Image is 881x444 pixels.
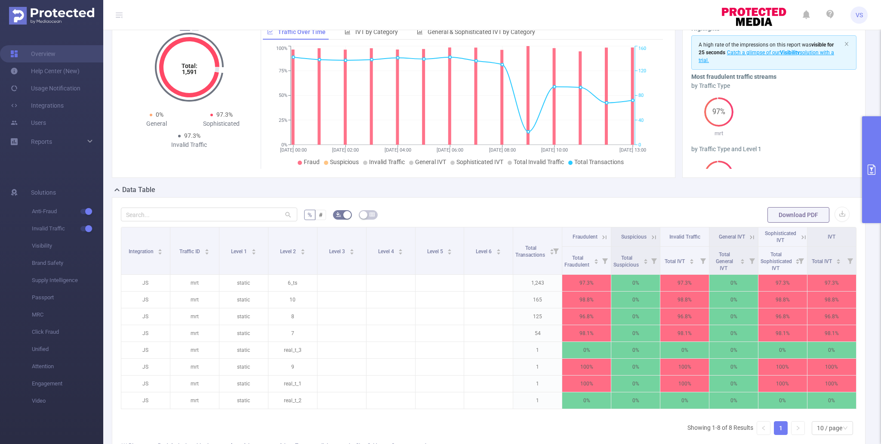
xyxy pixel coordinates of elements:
p: 100% [807,359,856,375]
span: % [308,211,312,218]
tspan: Total: [181,62,197,69]
p: JS [121,325,170,342]
p: 97.3% [758,275,807,291]
i: icon: caret-down [158,251,163,254]
tspan: [DATE] 10:00 [541,147,568,153]
a: Usage Notification [10,80,80,97]
i: Filter menu [795,247,807,274]
span: Traffic Over Time [278,28,326,35]
p: 0% [562,342,611,358]
span: Total Invalid Traffic [514,158,564,165]
i: icon: left [761,425,766,431]
i: icon: caret-up [251,248,256,250]
span: Level 5 [427,248,444,255]
p: static [219,292,268,308]
p: 100% [660,359,709,375]
i: icon: caret-down [740,261,745,263]
span: IVT [828,234,835,240]
p: static [219,376,268,392]
i: icon: caret-up [836,258,841,260]
p: 0% [709,292,758,308]
i: icon: caret-down [836,261,841,263]
i: icon: caret-up [398,248,403,250]
p: JS [121,376,170,392]
span: 97.3% [184,132,200,139]
span: Total Transactions [515,245,546,258]
p: 96.8% [807,308,856,325]
p: 0% [611,376,660,392]
p: 0% [611,308,660,325]
span: Attention [32,358,103,375]
p: 0% [709,325,758,342]
span: Suspicious [621,234,647,240]
span: Visibility [32,237,103,255]
i: Filter menu [599,247,611,274]
div: Sort [643,258,648,263]
span: 97% [704,109,733,115]
p: 0% [709,275,758,291]
span: Invalid Traffic [369,158,405,165]
p: 0% [611,342,660,358]
i: icon: right [795,425,801,431]
a: 1 [774,422,787,435]
i: icon: caret-up [594,258,599,260]
i: icon: bar-chart [345,29,351,35]
tspan: 80 [638,93,644,99]
div: 10 / page [817,422,842,435]
li: Next Page [791,421,805,435]
i: icon: bg-colors [336,212,341,217]
p: 0% [660,342,709,358]
p: 0% [709,359,758,375]
li: Previous Page [757,421,770,435]
tspan: 0 [638,142,641,148]
i: icon: caret-up [447,248,452,250]
span: MRC [32,306,103,323]
i: icon: caret-down [349,251,354,254]
p: mrt [170,308,219,325]
p: 98.1% [807,325,856,342]
p: 0% [562,392,611,409]
p: 100% [758,359,807,375]
p: static [219,392,268,409]
p: 0% [611,392,660,409]
span: Total IVT [665,258,686,264]
div: Sort [689,258,694,263]
p: 96.8% [758,308,807,325]
tspan: 160 [638,46,646,52]
p: 0% [758,392,807,409]
span: Sophisticated IVT [456,158,503,165]
span: Brand Safety [32,255,103,272]
i: icon: caret-up [158,248,163,250]
span: Total General IVT [716,251,733,271]
p: mrt [170,275,219,291]
tspan: 100% [276,46,287,52]
span: Reports [31,138,52,145]
p: 125 [513,308,562,325]
i: icon: caret-down [205,251,209,254]
div: Sort [251,248,256,253]
span: Total Fraudulent [564,255,591,268]
a: Overview [10,45,55,62]
tspan: 0% [281,142,287,148]
p: 0% [660,392,709,409]
p: 0% [709,342,758,358]
p: 1,243 [513,275,562,291]
tspan: [DATE] 13:00 [619,147,646,153]
i: icon: caret-down [398,251,403,254]
p: 97.3% [562,275,611,291]
div: by Traffic Type and Level 1 [691,145,856,154]
span: General IVT [719,234,745,240]
span: Engagement [32,375,103,392]
p: mrt [170,392,219,409]
p: JS [121,292,170,308]
p: 100% [758,376,807,392]
i: icon: bar-chart [417,29,423,35]
button: icon: close [844,39,849,49]
tspan: [DATE] 02:00 [332,147,359,153]
p: 1 [513,342,562,358]
i: icon: down [843,425,848,432]
i: icon: caret-up [205,248,209,250]
span: Level 4 [378,248,395,255]
tspan: 120 [638,68,646,74]
tspan: 1,591 [182,68,197,75]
